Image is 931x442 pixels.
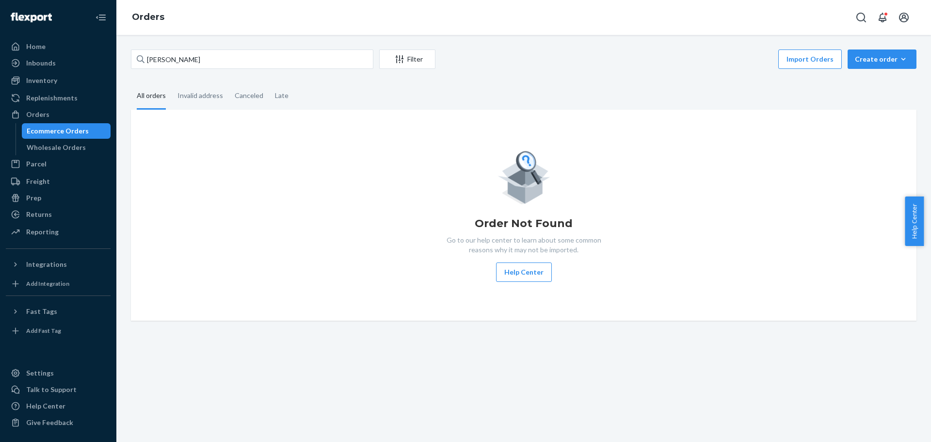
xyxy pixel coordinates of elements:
div: Prep [26,193,41,203]
img: Flexport logo [11,13,52,22]
button: Integrations [6,257,111,272]
div: Freight [26,177,50,186]
a: Returns [6,207,111,222]
a: Ecommerce Orders [22,123,111,139]
button: Create order [848,49,916,69]
div: Talk to Support [26,385,77,394]
div: Add Integration [26,279,69,288]
a: Settings [6,365,111,381]
a: Prep [6,190,111,206]
a: Inventory [6,73,111,88]
button: Help Center [905,196,924,246]
div: Inbounds [26,58,56,68]
div: Parcel [26,159,47,169]
div: Ecommerce Orders [27,126,89,136]
div: Invalid address [177,83,223,108]
button: Open account menu [894,8,914,27]
a: Reporting [6,224,111,240]
button: Import Orders [778,49,842,69]
a: Wholesale Orders [22,140,111,155]
a: Home [6,39,111,54]
div: Settings [26,368,54,378]
div: Create order [855,54,909,64]
a: Add Integration [6,276,111,292]
div: Fast Tags [26,307,57,316]
ol: breadcrumbs [124,3,172,32]
img: Empty list [498,148,550,204]
div: Late [275,83,289,108]
button: Close Navigation [91,8,111,27]
a: Replenishments [6,90,111,106]
input: Search orders [131,49,373,69]
div: Replenishments [26,93,78,103]
h1: Order Not Found [475,216,573,231]
a: Parcel [6,156,111,172]
div: Home [26,42,46,51]
div: Canceled [235,83,263,108]
button: Fast Tags [6,304,111,319]
button: Help Center [496,262,552,282]
div: Returns [26,210,52,219]
div: Add Fast Tag [26,327,61,335]
div: All orders [137,83,166,110]
p: Go to our help center to learn about some common reasons why it may not be imported. [439,235,609,255]
button: Filter [379,49,435,69]
button: Open notifications [873,8,892,27]
a: Help Center [6,398,111,414]
div: Orders [26,110,49,119]
div: Help Center [26,401,65,411]
div: Integrations [26,260,67,269]
div: Give Feedback [26,418,73,427]
div: Reporting [26,227,59,237]
a: Inbounds [6,55,111,71]
a: Talk to Support [6,382,111,397]
div: Wholesale Orders [27,143,86,152]
a: Orders [132,12,164,22]
div: Filter [380,54,435,64]
button: Open Search Box [851,8,871,27]
a: Orders [6,107,111,122]
a: Freight [6,174,111,189]
div: Inventory [26,76,57,85]
button: Give Feedback [6,415,111,430]
a: Add Fast Tag [6,323,111,339]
